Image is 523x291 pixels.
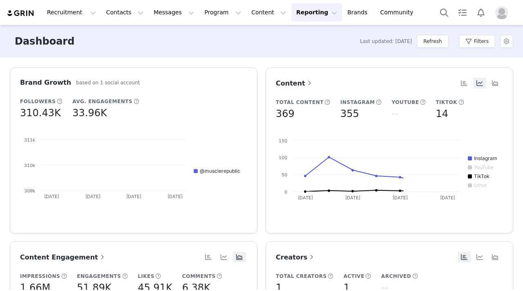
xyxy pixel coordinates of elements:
[20,106,61,120] h5: 310.43K
[182,273,216,280] h5: Comments
[7,9,35,17] img: grin logo
[472,3,490,22] button: Notifications
[149,3,199,22] button: Messages
[20,253,106,261] span: Content Engagement
[459,35,495,48] button: Filters
[340,106,359,121] h5: 355
[360,38,412,45] span: Last updated: [DATE]
[340,99,375,106] h5: Instagram
[435,3,453,22] button: Search
[344,273,364,280] h5: Active
[436,106,448,121] h5: 14
[454,3,472,22] a: Tasks
[495,6,508,19] img: placeholder-profile.jpg
[440,195,455,201] text: [DATE]
[24,162,35,168] text: 310k
[279,155,287,160] text: 100
[474,182,487,188] text: Other
[276,273,327,280] h5: Total Creators
[276,252,315,262] a: Creators
[24,137,35,143] text: 311k
[284,189,287,195] text: 0
[15,34,74,49] h3: Dashboard
[20,273,60,280] h5: Impressions
[72,98,132,105] h5: Avg. Engagements
[72,106,107,120] h5: 33.96K
[279,138,287,144] text: 150
[276,99,324,106] h5: Total Content
[276,253,315,261] span: Creators
[298,195,313,201] text: [DATE]
[436,99,457,106] h5: TikTok
[20,78,71,88] h3: Brand Growth
[291,3,342,22] button: Reporting
[246,3,291,22] button: Content
[391,106,398,121] h5: --
[342,3,375,22] a: Brands
[77,273,121,280] h5: Engagements
[474,164,494,170] text: YouTube
[474,173,489,179] text: TikTok
[20,252,106,262] a: Content Engagement
[168,194,183,199] text: [DATE]
[391,99,419,106] h5: YouTube
[393,195,408,201] text: [DATE]
[345,195,360,201] text: [DATE]
[44,194,59,199] text: [DATE]
[417,35,448,48] button: Refresh
[200,168,240,174] text: @musclerepublic
[282,172,287,178] text: 50
[42,3,101,22] button: Recruitment
[126,194,141,199] text: [DATE]
[375,3,422,22] a: Community
[199,3,246,22] button: Program
[474,155,497,161] text: Instagram
[24,188,35,194] text: 309k
[276,78,313,88] a: Content
[276,79,313,87] span: Content
[381,273,411,280] h5: Archived
[20,98,56,105] h5: Followers
[276,106,295,121] h5: 369
[85,194,101,199] text: [DATE]
[101,3,148,22] button: Contacts
[138,273,154,280] h5: Likes
[76,79,140,86] h5: based on 1 social account
[490,6,516,19] button: Profile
